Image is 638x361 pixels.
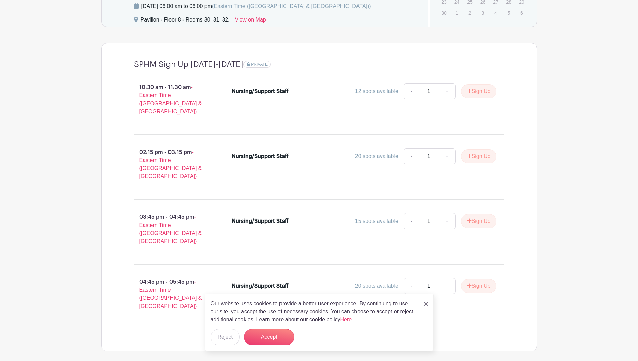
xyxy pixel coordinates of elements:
[139,279,202,309] span: - Eastern Time ([GEOGRAPHIC_DATA] & [GEOGRAPHIC_DATA])
[439,278,455,294] a: +
[477,8,488,18] p: 3
[490,8,501,18] p: 4
[232,217,289,225] div: Nursing/Support Staff
[438,8,449,18] p: 30
[139,149,202,179] span: - Eastern Time ([GEOGRAPHIC_DATA] & [GEOGRAPHIC_DATA])
[439,213,455,229] a: +
[355,87,398,95] div: 12 spots available
[404,213,419,229] a: -
[235,16,266,27] a: View on Map
[251,62,268,67] span: PRIVATE
[404,278,419,294] a: -
[123,146,221,183] p: 02:15 pm - 03:15 pm
[464,8,475,18] p: 2
[404,148,419,164] a: -
[439,83,455,99] a: +
[123,81,221,118] p: 10:30 am - 11:30 am
[355,152,398,160] div: 20 spots available
[134,59,243,69] h4: SPHM Sign Up [DATE]-[DATE]
[355,282,398,290] div: 20 spots available
[451,8,462,18] p: 1
[244,329,294,345] button: Accept
[461,279,496,293] button: Sign Up
[141,16,230,27] div: Pavilion - Floor 8 - Rooms 30, 31, 32,
[123,210,221,248] p: 03:45 pm - 04:45 pm
[232,152,289,160] div: Nursing/Support Staff
[212,3,371,9] span: (Eastern Time ([GEOGRAPHIC_DATA] & [GEOGRAPHIC_DATA]))
[141,2,371,10] div: [DATE] 06:00 am to 06:00 pm
[232,282,289,290] div: Nursing/Support Staff
[404,83,419,99] a: -
[340,317,352,322] a: Here
[211,299,417,324] p: Our website uses cookies to provide a better user experience. By continuing to use our site, you ...
[355,217,398,225] div: 15 spots available
[516,8,527,18] p: 6
[123,275,221,313] p: 04:45 pm - 05:45 pm
[139,84,202,114] span: - Eastern Time ([GEOGRAPHIC_DATA] & [GEOGRAPHIC_DATA])
[424,302,428,306] img: close_button-5f87c8562297e5c2d7936805f587ecaba9071eb48480494691a3f1689db116b3.svg
[439,148,455,164] a: +
[139,214,202,244] span: - Eastern Time ([GEOGRAPHIC_DATA] & [GEOGRAPHIC_DATA])
[461,214,496,228] button: Sign Up
[232,87,289,95] div: Nursing/Support Staff
[461,84,496,98] button: Sign Up
[503,8,514,18] p: 5
[461,149,496,163] button: Sign Up
[211,329,240,345] button: Reject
